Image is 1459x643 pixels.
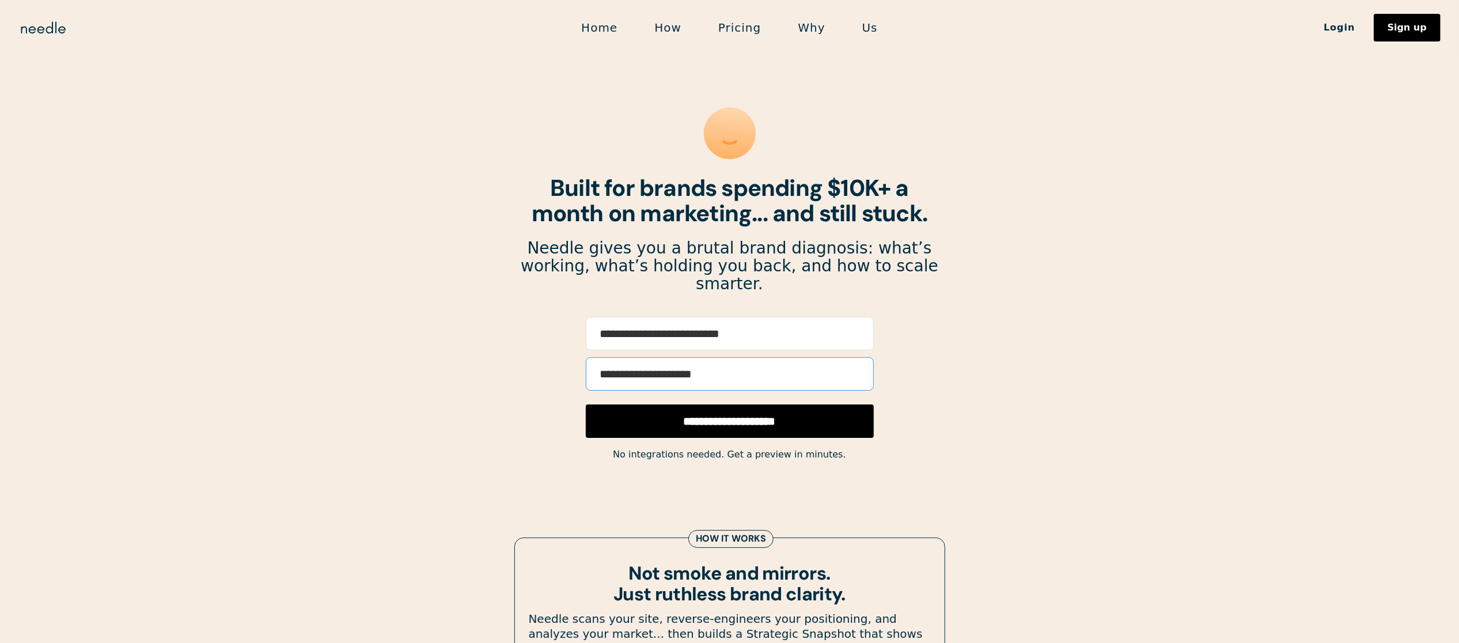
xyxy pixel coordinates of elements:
strong: Built for brands spending $10K+ a month on marketing... and still stuck. [532,173,928,228]
a: Sign up [1374,14,1441,41]
a: Us [844,16,896,40]
form: Email Form [586,317,874,438]
strong: Not smoke and mirrors. Just ruthless brand clarity. [613,561,846,606]
div: Sign up [1388,23,1427,32]
a: Login [1305,18,1374,37]
a: Home [563,16,636,40]
a: Pricing [700,16,779,40]
div: No integrations needed. Get a preview in minutes. [520,447,939,463]
a: How [636,16,700,40]
p: Needle gives you a brutal brand diagnosis: what’s working, what’s holding you back, and how to sc... [520,240,939,293]
a: Why [779,16,843,40]
div: How it works [696,533,766,545]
